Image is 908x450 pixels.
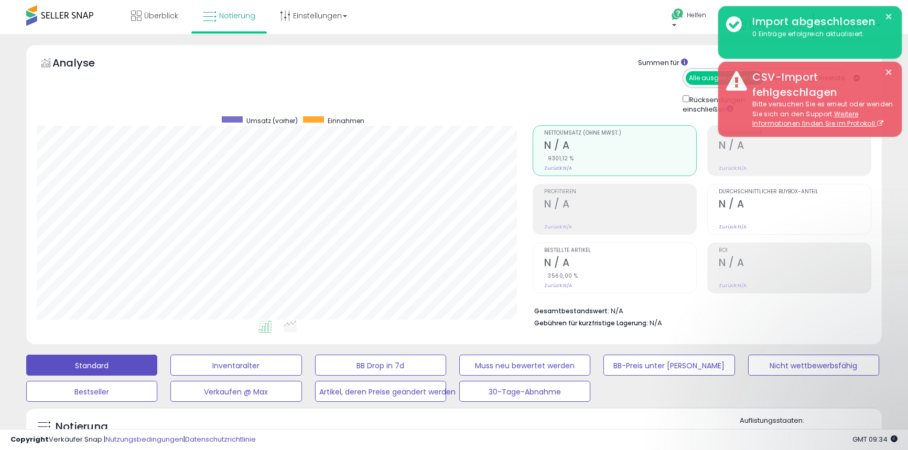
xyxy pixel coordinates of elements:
[603,355,734,376] button: BB-Preis unter [PERSON_NAME]
[752,29,864,38] font: 0 Einträge erfolgreich aktualisiert.
[563,282,572,289] font: N/A
[548,155,574,162] font: 9301,12 %
[74,387,109,397] font: Bestseller
[650,318,662,328] font: N/A
[719,197,744,211] font: N / A
[689,73,776,82] font: Alle ausgewählten Einträge
[748,355,879,376] button: Nicht wettbewerbsfähig
[544,138,570,152] font: N / A
[563,165,572,171] font: N/A
[544,282,563,289] font: Zurück:
[544,188,576,195] font: Profitieren
[738,165,747,171] font: N/A
[52,56,95,70] font: Analyse
[544,197,570,211] font: N / A
[219,10,255,21] font: Notierung
[738,224,747,230] font: N/A
[105,434,183,444] a: Nutzungsbedingungen
[719,256,744,270] font: N / A
[49,434,105,444] font: Verkäufer Snap |
[204,387,268,397] font: Verkaufen @ Max
[671,8,684,21] i: Hilfe erhalten
[719,282,738,289] font: Zurück:
[26,355,157,376] button: Standard
[315,355,446,376] button: BB Drop in 7d
[170,381,301,402] button: Verkaufen @ Max
[293,10,342,21] font: Einstellungen
[319,387,456,397] font: Artikel, deren Preise geändert werden
[752,70,837,100] font: CSV-Import fehlgeschlagen
[489,387,561,397] font: 30-Tage-Abnahme
[638,58,679,68] font: Summen für
[683,95,745,115] font: Rücksendungen einschließen
[26,381,157,402] button: Bestseller
[315,381,446,402] button: Artikel, deren Preise geändert werden
[544,129,621,137] font: Nettoumsatz (ohne MwSt.)
[534,306,609,315] font: Gesamtbestandswert:
[687,10,706,19] font: Helfen
[534,319,648,327] font: Gebühren für kurzfristige Lagerung:
[328,116,364,125] font: Einnahmen
[752,100,893,118] font: Bitte versuchen Sie es erneut oder wenden Sie sich an den Support.
[10,434,49,444] font: Copyright
[212,360,260,371] font: Inventaralter
[752,14,875,29] font: Import abgeschlossen
[719,165,738,171] font: Zurück:
[544,246,591,254] font: Bestellte Artikel
[563,224,572,230] font: N/A
[544,165,563,171] font: Zurück:
[544,256,570,270] font: N / A
[884,8,893,26] font: ×
[246,116,298,125] font: Umsatz (vorher)
[459,355,590,376] button: Muss neu bewertet werden
[884,10,893,24] button: ×
[686,71,764,85] button: Alle ausgewählten Einträge
[185,434,256,444] a: Datenschutzrichtlinie
[144,10,178,21] font: Überblick
[719,224,738,230] font: Zurück:
[56,419,108,434] font: Notierung
[719,138,744,152] font: N / A
[738,282,747,289] font: N/A
[752,109,877,128] font: Weitere Informationen finden Sie im Protokoll.
[75,360,109,371] font: Standard
[884,66,893,79] button: ×
[475,360,575,371] font: Muss neu bewertet werden
[613,360,725,371] font: BB-Preis unter [PERSON_NAME]
[183,434,185,444] font: |
[459,381,590,402] button: 30-Tage-Abnahme
[356,360,404,371] font: BB Drop in 7d
[770,360,857,371] font: Nicht wettbewerbsfähig
[170,355,301,376] button: Inventaralter
[548,272,578,280] font: 3560,00 %
[719,246,728,254] font: ROI
[884,63,893,82] font: ×
[719,188,818,195] font: Durchschnittlicher Buybox-Anteil
[544,224,563,230] font: Zurück:
[752,109,883,128] a: Weitere Informationen finden Sie im Protokoll.
[611,306,623,316] font: N/A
